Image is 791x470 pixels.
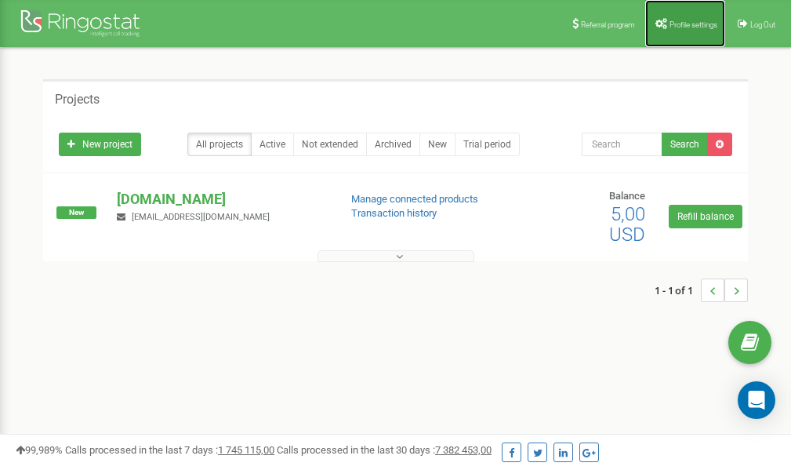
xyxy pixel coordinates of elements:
[662,133,708,156] button: Search
[669,20,717,29] span: Profile settings
[655,263,748,318] nav: ...
[435,444,492,456] u: 7 382 453,00
[351,193,478,205] a: Manage connected products
[187,133,252,156] a: All projects
[609,203,645,246] span: 5,00 USD
[669,205,742,228] a: Refill balance
[56,206,96,219] span: New
[351,207,437,219] a: Transaction history
[609,190,645,202] span: Balance
[582,133,662,156] input: Search
[277,444,492,456] span: Calls processed in the last 30 days :
[117,189,325,209] p: [DOMAIN_NAME]
[251,133,294,156] a: Active
[738,381,775,419] div: Open Intercom Messenger
[132,212,270,222] span: [EMAIL_ADDRESS][DOMAIN_NAME]
[366,133,420,156] a: Archived
[16,444,63,456] span: 99,989%
[455,133,520,156] a: Trial period
[750,20,775,29] span: Log Out
[218,444,274,456] u: 1 745 115,00
[55,93,100,107] h5: Projects
[581,20,635,29] span: Referral program
[655,279,701,302] span: 1 - 1 of 1
[293,133,367,156] a: Not extended
[59,133,141,156] a: New project
[419,133,455,156] a: New
[65,444,274,456] span: Calls processed in the last 7 days :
